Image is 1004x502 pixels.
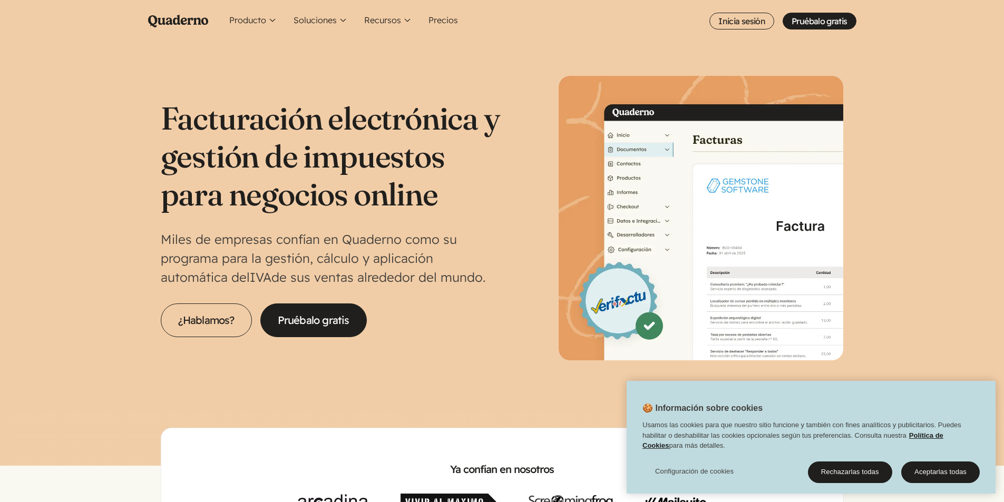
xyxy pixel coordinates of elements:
[161,303,252,337] a: ¿Hablamos?
[642,431,943,449] a: Política de Cookies
[642,461,746,482] button: Configuración de cookies
[161,99,502,213] h1: Facturación electrónica y gestión de impuestos para negocios online
[783,13,856,29] a: Pruébalo gratis
[627,381,996,494] div: 🍪 Información sobre cookies
[627,402,763,420] h2: 🍪 Información sobre cookies
[901,461,980,483] button: Aceptarlas todas
[161,230,502,287] p: Miles de empresas confían en Quaderno como su programa para la gestión, cálculo y aplicación auto...
[808,461,892,483] button: Rechazarlas todas
[260,303,367,337] a: Pruébalo gratis
[627,420,996,456] div: Usamos las cookies para que nuestro sitio funcione y también con fines analíticos y publicitarios...
[559,76,843,360] img: Interfaz de Quaderno mostrando la página Factura con el distintivo Verifactu
[178,462,826,477] h2: Ya confían en nosotros
[627,381,996,494] div: Cookie banner
[709,13,774,29] a: Inicia sesión
[250,269,271,285] abbr: Impuesto sobre el Valor Añadido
